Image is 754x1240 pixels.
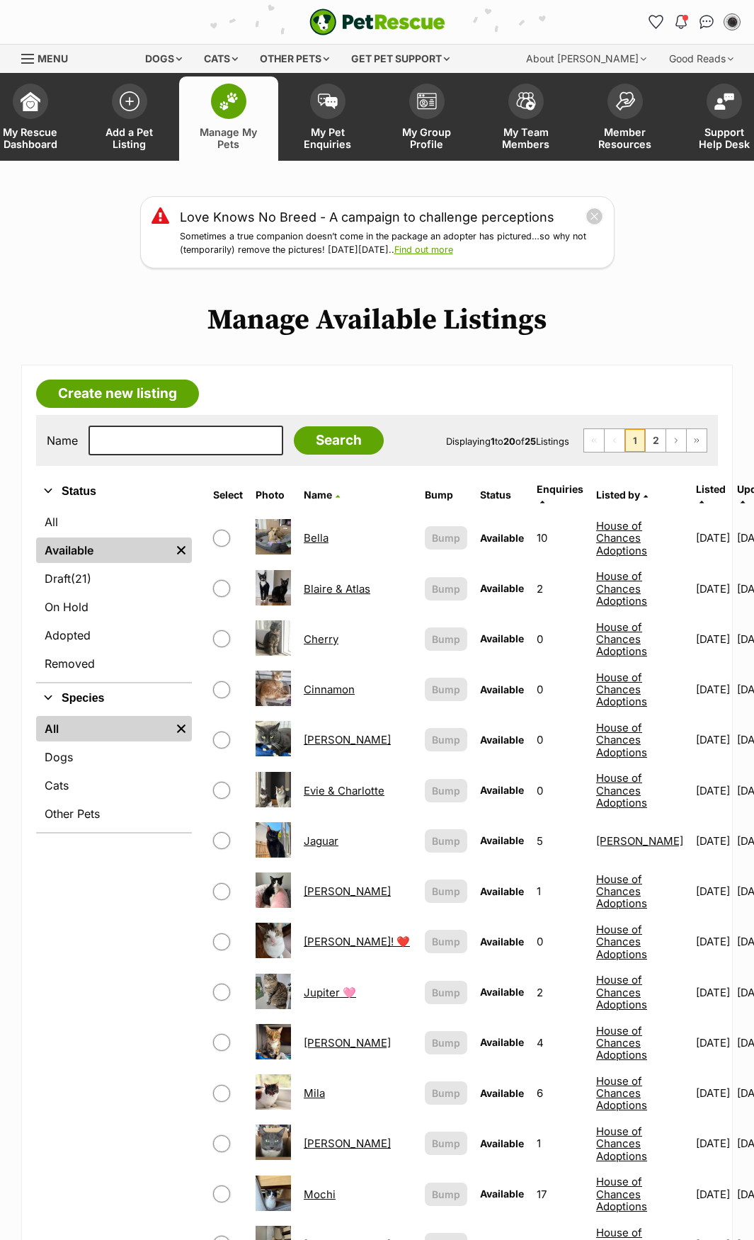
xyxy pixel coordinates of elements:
[690,615,736,664] td: [DATE]
[47,434,78,447] label: Name
[659,45,743,73] div: Good Reads
[36,801,192,826] a: Other Pets
[537,483,583,495] span: translation missing: en.admin.listings.index.attributes.enquiries
[714,93,734,110] img: help-desk-icon-fdf02630f3aa405de69fd3d07c3f3aa587a6932b1a1747fa1d2bba05be0121f9.svg
[516,92,536,110] img: team-members-icon-5396bd8760b3fe7c0b43da4ab00e1e3bb1a5d9ba89233759b79545d2d3fc5d0d.svg
[377,76,476,161] a: My Group Profile
[690,968,736,1017] td: [DATE]
[531,1170,589,1219] td: 17
[491,436,495,447] strong: 1
[480,632,524,644] span: Available
[690,715,736,764] td: [DATE]
[596,1125,647,1163] a: House of Chances Adoptions
[171,537,192,563] a: Remove filter
[432,682,460,697] span: Bump
[80,76,179,161] a: Add a Pet Listing
[586,207,603,225] button: close
[596,569,647,608] a: House of Chances Adoptions
[425,779,467,802] button: Bump
[480,1137,524,1149] span: Available
[432,985,460,1000] span: Bump
[725,15,739,29] img: Ebonny Williams profile pic
[531,665,589,714] td: 0
[721,11,743,33] button: My account
[36,713,192,832] div: Species
[690,1018,736,1067] td: [DATE]
[596,489,640,501] span: Listed by
[278,76,377,161] a: My Pet Enquiries
[675,15,687,29] img: notifications-46538b983faf8c2785f20acdc204bb7945ddae34d4c08c2a6579f10ce5e182be.svg
[304,531,329,545] a: Bella
[531,1018,589,1067] td: 4
[425,1031,467,1054] button: Bump
[531,513,589,562] td: 10
[432,581,460,596] span: Bump
[425,678,467,701] button: Bump
[596,671,647,709] a: House of Chances Adoptions
[171,716,192,741] a: Remove filter
[531,917,589,966] td: 0
[432,732,460,747] span: Bump
[699,15,714,29] img: chat-41dd97257d64d25036548639549fe6c8038ab92f7586957e7f3b1b290dea8141.svg
[690,564,736,613] td: [DATE]
[432,1035,460,1050] span: Bump
[36,773,192,798] a: Cats
[304,733,391,746] a: [PERSON_NAME]
[596,721,647,759] a: House of Chances Adoptions
[135,45,192,73] div: Dogs
[394,244,453,255] a: Find out more
[304,784,384,797] a: Evie & Charlotte
[480,683,524,695] span: Available
[38,52,68,64] span: Menu
[98,126,161,150] span: Add a Pet Listing
[670,11,692,33] button: Notifications
[576,76,675,161] a: Member Resources
[596,1074,647,1113] a: House of Chances Adoptions
[531,817,589,865] td: 5
[432,783,460,798] span: Bump
[304,935,410,948] a: [PERSON_NAME]! ❤️
[596,872,647,911] a: House of Chances Adoptions
[425,1132,467,1155] button: Bump
[605,429,624,452] span: Previous page
[304,834,338,848] a: Jaguar
[432,934,460,949] span: Bump
[644,11,667,33] a: Favourites
[36,380,199,408] a: Create new listing
[36,482,192,501] button: Status
[615,91,635,110] img: member-resources-icon-8e73f808a243e03378d46382f2149f9095a855e16c252ad45f914b54edf8863c.svg
[596,923,647,961] a: House of Chances Adoptions
[596,519,647,557] a: House of Chances Adoptions
[531,1069,589,1117] td: 6
[21,45,78,70] a: Menu
[593,126,657,150] span: Member Resources
[425,526,467,550] button: Bump
[494,126,558,150] span: My Team Members
[341,45,459,73] div: Get pet support
[476,76,576,161] a: My Team Members
[596,620,647,659] a: House of Chances Adoptions
[36,744,192,770] a: Dogs
[432,1136,460,1151] span: Bump
[250,478,297,512] th: Photo
[179,76,278,161] a: Manage My Pets
[395,126,459,150] span: My Group Profile
[180,207,554,227] a: Love Knows No Breed - A campaign to challenge perceptions
[666,429,686,452] a: Next page
[480,532,524,544] span: Available
[425,981,467,1004] button: Bump
[36,506,192,682] div: Status
[596,834,683,848] a: [PERSON_NAME]
[531,564,589,613] td: 2
[36,509,192,535] a: All
[690,665,736,714] td: [DATE]
[690,867,736,916] td: [DATE]
[21,91,40,111] img: dashboard-icon-eb2f2d2d3e046f16d808141f083e7271f6b2e854fb5c12c21221c1fb7104beca.svg
[71,570,91,587] span: (21)
[480,1188,524,1200] span: Available
[480,1087,524,1099] span: Available
[304,1086,325,1100] a: Mila
[446,436,569,447] span: Displaying to of Listings
[36,594,192,620] a: On Hold
[304,1036,391,1050] a: [PERSON_NAME]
